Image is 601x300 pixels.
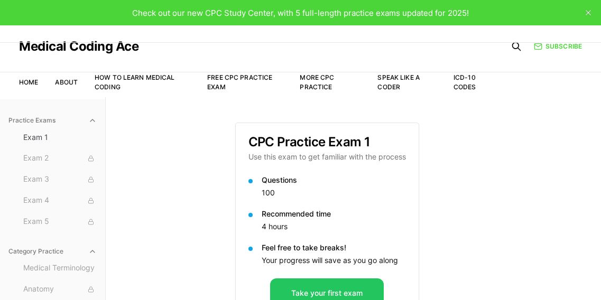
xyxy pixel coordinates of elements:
p: Feel free to take breaks! [262,242,406,253]
p: Questions [262,175,406,185]
p: Your progress will save as you go along [262,255,406,266]
button: close [580,4,597,21]
span: Exam 4 [23,195,97,207]
a: More CPC Practice [300,73,334,91]
button: Exam 3 [19,171,101,188]
a: ICD-10 Codes [454,73,476,91]
span: Exam 3 [23,174,97,185]
button: Anatomy [19,281,101,298]
a: Home [19,78,38,86]
a: About [55,78,78,86]
button: Practice Exams [4,112,101,129]
p: 100 [262,187,406,198]
button: Category Practice [4,243,101,260]
h3: CPC Practice Exam 1 [248,136,406,148]
a: Free CPC Practice Exam [207,73,272,91]
button: Exam 1 [19,129,101,146]
span: Exam 1 [23,132,97,143]
p: Use this exam to get familiar with the process [248,152,406,162]
span: Exam 2 [23,153,97,164]
button: Exam 2 [19,150,101,167]
p: 4 hours [262,221,406,232]
span: Check out our new CPC Study Center, with 5 full-length practice exams updated for 2025! [132,8,469,18]
button: Exam 4 [19,192,101,209]
a: Medical Coding Ace [19,40,138,53]
a: How to Learn Medical Coding [95,73,174,91]
span: Anatomy [23,284,97,295]
a: Speak Like a Coder [377,73,419,91]
a: Subscribe [534,42,582,51]
p: Recommended time [262,209,406,219]
span: Exam 5 [23,216,97,228]
button: Medical Terminology [19,260,101,277]
button: Exam 5 [19,213,101,230]
span: Medical Terminology [23,262,97,274]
